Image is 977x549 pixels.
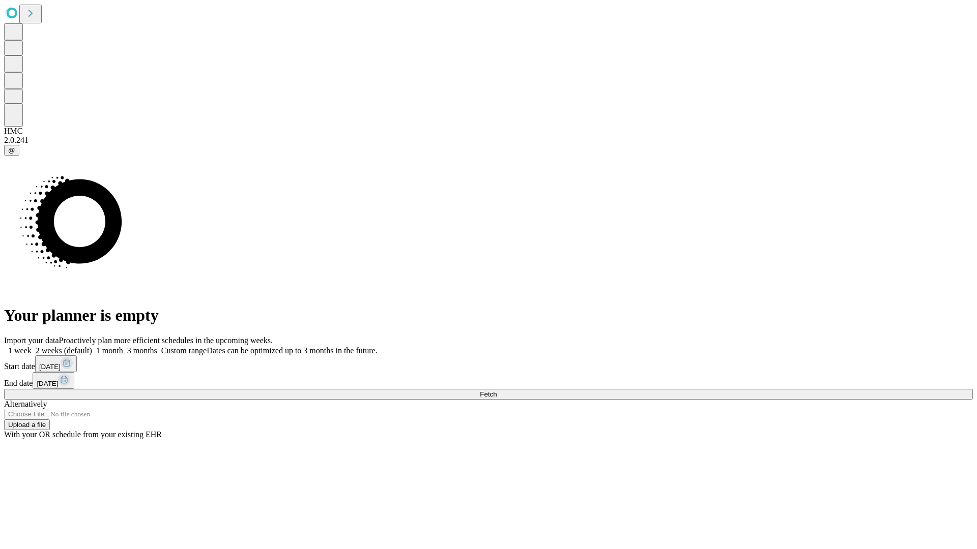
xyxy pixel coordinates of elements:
[36,346,92,355] span: 2 weeks (default)
[37,380,58,387] span: [DATE]
[39,363,61,371] span: [DATE]
[4,136,973,145] div: 2.0.241
[4,355,973,372] div: Start date
[127,346,157,355] span: 3 months
[8,146,15,154] span: @
[33,372,74,389] button: [DATE]
[59,336,273,345] span: Proactively plan more efficient schedules in the upcoming weeks.
[8,346,32,355] span: 1 week
[4,127,973,136] div: HMC
[4,145,19,156] button: @
[480,390,497,398] span: Fetch
[4,306,973,325] h1: Your planner is empty
[96,346,123,355] span: 1 month
[4,419,50,430] button: Upload a file
[4,372,973,389] div: End date
[207,346,377,355] span: Dates can be optimized up to 3 months in the future.
[4,430,162,439] span: With your OR schedule from your existing EHR
[35,355,77,372] button: [DATE]
[161,346,207,355] span: Custom range
[4,336,59,345] span: Import your data
[4,400,47,408] span: Alternatively
[4,389,973,400] button: Fetch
